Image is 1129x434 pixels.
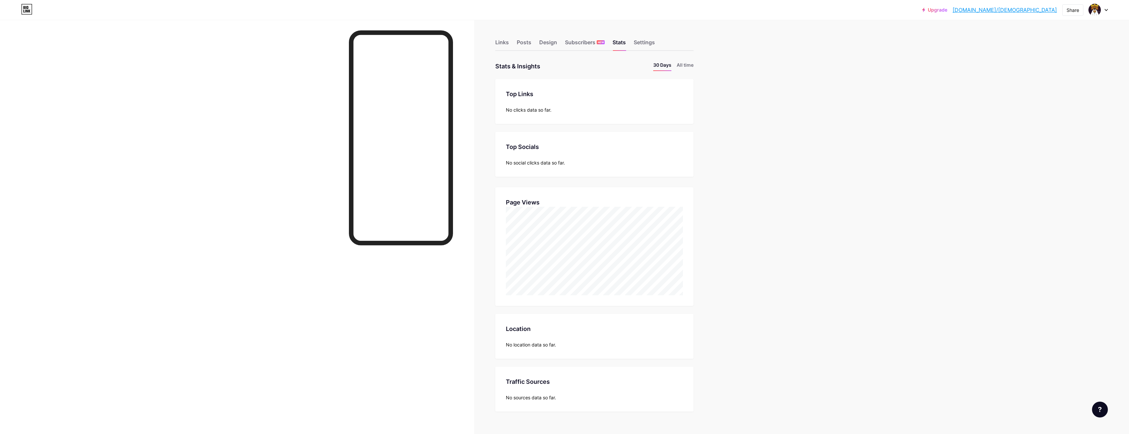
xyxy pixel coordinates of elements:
[677,61,694,71] li: All time
[634,38,655,50] div: Settings
[495,61,540,71] div: Stats & Insights
[565,38,605,50] div: Subscribers
[598,40,604,44] span: NEW
[506,394,683,401] div: No sources data so far.
[1067,7,1079,14] div: Share
[506,341,683,348] div: No location data so far.
[506,106,683,113] div: No clicks data so far.
[922,7,947,13] a: Upgrade
[613,38,626,50] div: Stats
[495,38,509,50] div: Links
[953,6,1057,14] a: [DOMAIN_NAME]/[DEMOGRAPHIC_DATA]
[506,90,683,98] div: Top Links
[506,198,683,207] div: Page Views
[506,142,683,151] div: Top Socials
[1088,4,1101,16] img: vedictrades
[506,324,683,333] div: Location
[506,159,683,166] div: No social clicks data so far.
[517,38,531,50] div: Posts
[506,377,683,386] div: Traffic Sources
[539,38,557,50] div: Design
[653,61,671,71] li: 30 Days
